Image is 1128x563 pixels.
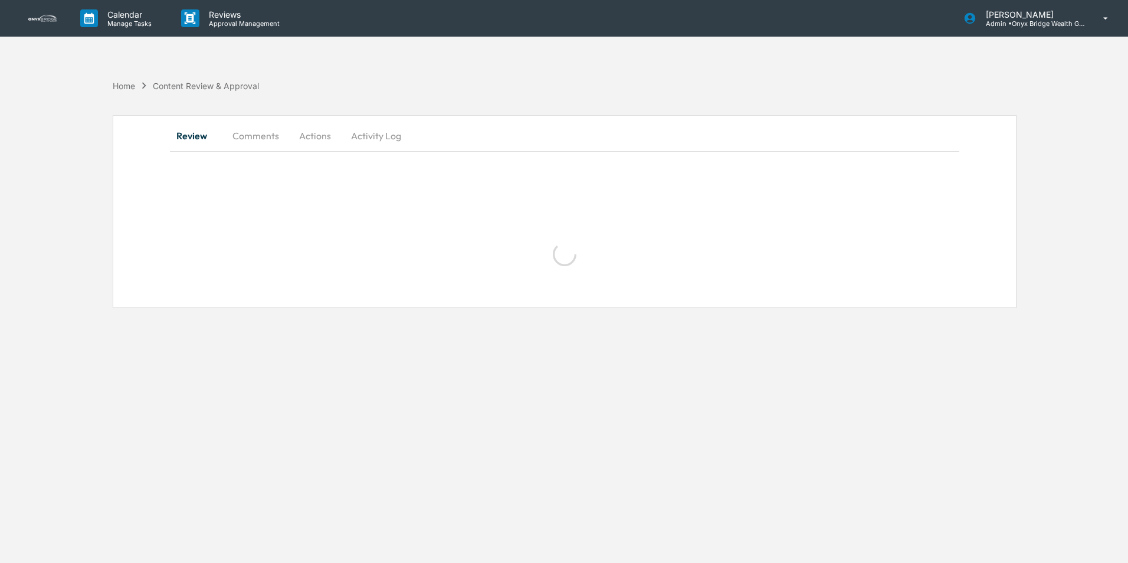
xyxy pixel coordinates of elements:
[153,81,259,91] div: Content Review & Approval
[98,9,158,19] p: Calendar
[170,122,959,150] div: secondary tabs example
[199,19,286,28] p: Approval Management
[223,122,288,150] button: Comments
[976,9,1086,19] p: [PERSON_NAME]
[976,19,1086,28] p: Admin • Onyx Bridge Wealth Group LLC
[28,15,57,22] img: logo
[288,122,342,150] button: Actions
[342,122,411,150] button: Activity Log
[170,122,223,150] button: Review
[98,19,158,28] p: Manage Tasks
[199,9,286,19] p: Reviews
[113,81,135,91] div: Home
